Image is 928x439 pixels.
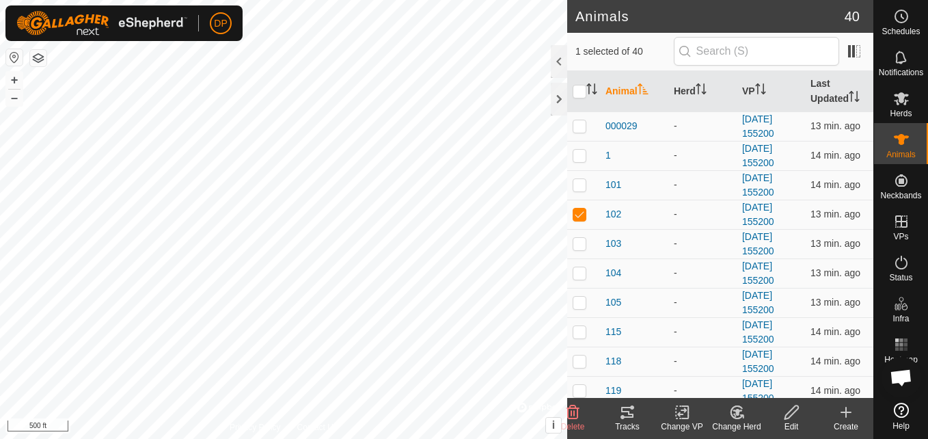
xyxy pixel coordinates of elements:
div: - [674,354,731,369]
span: Notifications [879,68,923,77]
a: [DATE] 155200 [742,349,774,374]
span: Sep 11, 2025, 8:38 AM [810,179,860,190]
div: - [674,178,731,192]
span: Sep 11, 2025, 8:38 AM [810,209,860,219]
th: Herd [668,71,737,112]
div: Tracks [600,421,655,433]
span: Delete [561,422,585,431]
span: 118 [605,354,621,369]
span: VPs [893,232,908,241]
img: Gallagher Logo [16,11,187,36]
a: Help [874,397,928,436]
span: 000029 [605,119,638,133]
span: i [552,419,555,431]
span: Help [892,422,910,430]
span: 101 [605,178,621,192]
div: Edit [764,421,819,433]
span: 104 [605,266,621,280]
a: [DATE] 155200 [742,319,774,345]
p-sorticon: Activate to sort [696,85,707,96]
div: - [674,237,731,251]
p-sorticon: Activate to sort [638,85,649,96]
span: 1 selected of 40 [575,44,674,59]
span: Animals [886,150,916,159]
span: Sep 11, 2025, 8:38 AM [810,150,860,161]
span: Sep 11, 2025, 8:38 AM [810,267,860,278]
div: Open chat [881,357,922,398]
div: - [674,384,731,398]
span: 105 [605,295,621,310]
a: [DATE] 155200 [742,378,774,403]
span: 103 [605,237,621,251]
span: 1 [605,148,611,163]
a: [DATE] 155200 [742,231,774,256]
input: Search (S) [674,37,839,66]
p-sorticon: Activate to sort [755,85,766,96]
a: [DATE] 155200 [742,143,774,168]
a: [DATE] 155200 [742,202,774,227]
span: Neckbands [880,191,921,200]
span: Sep 11, 2025, 8:38 AM [810,238,860,249]
span: 40 [845,6,860,27]
p-sorticon: Activate to sort [586,85,597,96]
div: Change Herd [709,421,764,433]
button: Reset Map [6,49,23,66]
div: - [674,295,731,310]
a: [DATE] 155200 [742,114,774,139]
th: VP [737,71,805,112]
div: - [674,119,731,133]
span: Sep 11, 2025, 8:38 AM [810,356,860,367]
span: Heatmap [884,356,918,364]
span: 115 [605,325,621,339]
button: – [6,90,23,106]
span: Sep 11, 2025, 8:38 AM [810,385,860,396]
h2: Animals [575,8,845,25]
span: Sep 11, 2025, 8:38 AM [810,120,860,131]
p-sorticon: Activate to sort [849,93,860,104]
span: Sep 11, 2025, 8:38 AM [810,297,860,308]
div: - [674,325,731,339]
div: - [674,148,731,163]
th: Last Updated [805,71,873,112]
div: - [674,266,731,280]
a: [DATE] 155200 [742,261,774,286]
button: Map Layers [30,50,46,66]
div: Change VP [655,421,709,433]
span: DP [214,16,227,31]
a: [DATE] 155200 [742,172,774,198]
span: Infra [892,315,909,323]
span: Status [889,274,912,282]
a: [DATE] 155200 [742,290,774,315]
div: - [674,207,731,222]
span: Sep 11, 2025, 8:38 AM [810,326,860,337]
button: i [546,418,561,433]
span: Herds [890,109,912,118]
span: Schedules [882,27,920,36]
span: 102 [605,207,621,222]
th: Animal [600,71,668,112]
a: Privacy Policy [230,421,281,434]
div: Create [819,421,873,433]
button: + [6,72,23,88]
a: Contact Us [297,421,338,434]
span: 119 [605,384,621,398]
